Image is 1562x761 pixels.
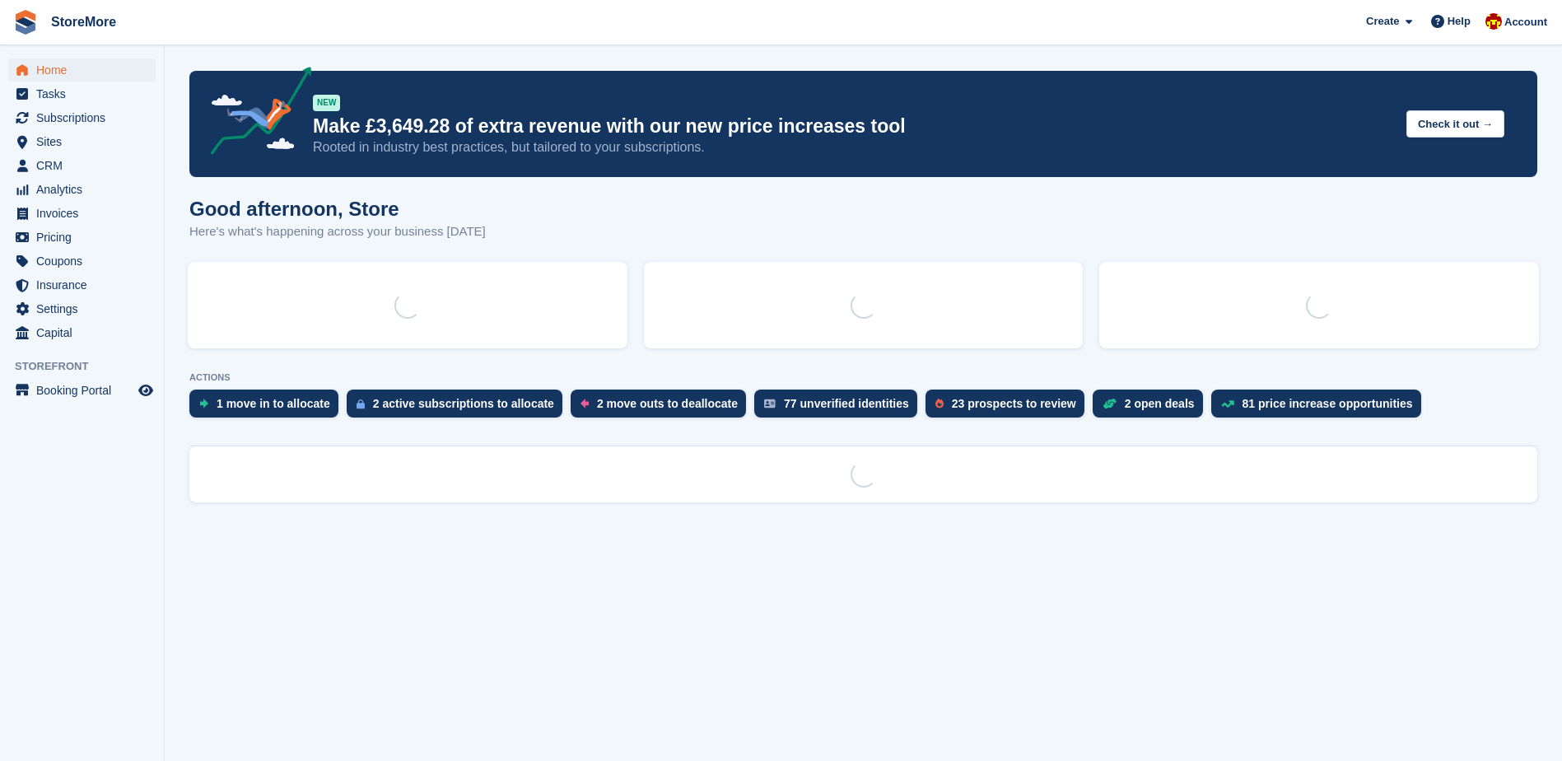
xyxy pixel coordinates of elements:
[217,397,330,410] div: 1 move in to allocate
[952,397,1076,410] div: 23 prospects to review
[1406,110,1504,138] button: Check it out →
[1211,390,1429,426] a: 81 price increase opportunities
[189,390,347,426] a: 1 move in to allocate
[189,198,486,220] h1: Good afternoon, Store
[36,154,135,177] span: CRM
[8,82,156,105] a: menu
[597,397,738,410] div: 2 move outs to deallocate
[189,222,486,241] p: Here's what's happening across your business [DATE]
[8,250,156,273] a: menu
[8,58,156,82] a: menu
[313,138,1393,156] p: Rooted in industry best practices, but tailored to your subscriptions.
[36,379,135,402] span: Booking Portal
[926,390,1093,426] a: 23 prospects to review
[136,380,156,400] a: Preview store
[36,178,135,201] span: Analytics
[36,130,135,153] span: Sites
[784,397,909,410] div: 77 unverified identities
[36,273,135,296] span: Insurance
[8,297,156,320] a: menu
[581,399,589,409] img: move_outs_to_deallocate_icon-f764333ba52eb49d3ac5e1228854f67142a1ed5810a6f6cc68b1a99e826820c5.svg
[1243,397,1413,410] div: 81 price increase opportunities
[8,130,156,153] a: menu
[935,399,944,409] img: prospect-51fa495bee0391a8d652442698ab0144808aea92771e9ea1ae160a38d050c398.svg
[1103,398,1117,409] img: deal-1b604bf984904fb50ccaf53a9ad4b4a5d6e5aea283cecdc64d6e3604feb123c2.svg
[8,321,156,344] a: menu
[36,297,135,320] span: Settings
[8,226,156,249] a: menu
[8,106,156,129] a: menu
[1504,14,1547,30] span: Account
[199,399,208,409] img: move_ins_to_allocate_icon-fdf77a2bb77ea45bf5b3d319d69a93e2d87916cf1d5bf7949dd705db3b84f3ca.svg
[8,379,156,402] a: menu
[36,58,135,82] span: Home
[347,390,571,426] a: 2 active subscriptions to allocate
[189,372,1537,383] p: ACTIONS
[15,358,164,375] span: Storefront
[1093,390,1211,426] a: 2 open deals
[1485,13,1502,30] img: Store More Team
[36,82,135,105] span: Tasks
[36,250,135,273] span: Coupons
[197,67,312,161] img: price-adjustments-announcement-icon-8257ccfd72463d97f412b2fc003d46551f7dbcb40ab6d574587a9cd5c0d94...
[36,321,135,344] span: Capital
[754,390,926,426] a: 77 unverified identities
[357,399,365,409] img: active_subscription_to_allocate_icon-d502201f5373d7db506a760aba3b589e785aa758c864c3986d89f69b8ff3...
[373,397,554,410] div: 2 active subscriptions to allocate
[313,114,1393,138] p: Make £3,649.28 of extra revenue with our new price increases tool
[36,106,135,129] span: Subscriptions
[36,202,135,225] span: Invoices
[764,399,776,409] img: verify_identity-adf6edd0f0f0b5bbfe63781bf79b02c33cf7c696d77639b501bdc392416b5a36.svg
[8,202,156,225] a: menu
[8,154,156,177] a: menu
[571,390,754,426] a: 2 move outs to deallocate
[13,10,38,35] img: stora-icon-8386f47178a22dfd0bd8f6a31ec36ba5ce8667c1dd55bd0f319d3a0aa187defe.svg
[1366,13,1399,30] span: Create
[1448,13,1471,30] span: Help
[1221,400,1234,408] img: price_increase_opportunities-93ffe204e8149a01c8c9dc8f82e8f89637d9d84a8eef4429ea346261dce0b2c0.svg
[1125,397,1195,410] div: 2 open deals
[44,8,123,35] a: StoreMore
[8,273,156,296] a: menu
[36,226,135,249] span: Pricing
[8,178,156,201] a: menu
[313,95,340,111] div: NEW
